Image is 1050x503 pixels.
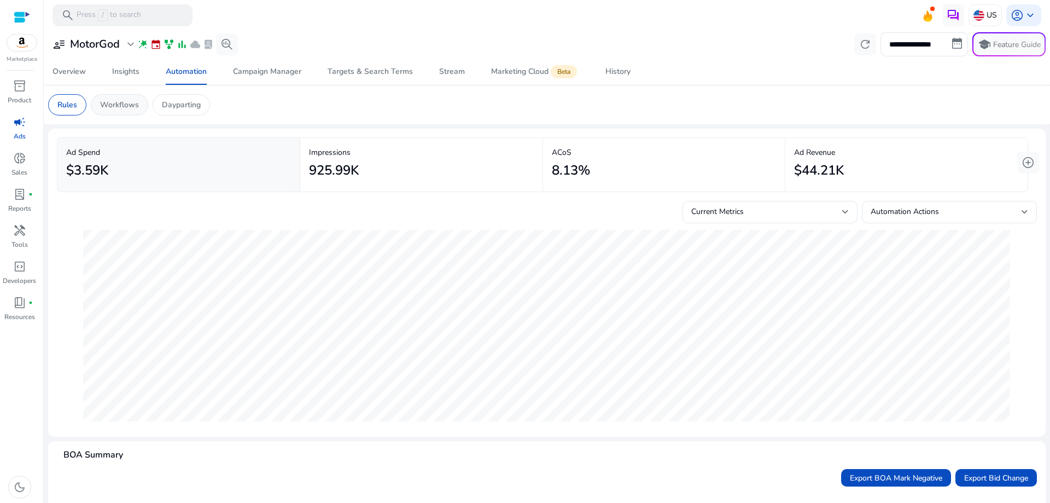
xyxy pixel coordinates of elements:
[8,95,31,105] p: Product
[964,472,1028,484] span: Export Bid Change
[11,240,28,250] p: Tools
[987,5,997,25] p: US
[4,312,35,322] p: Resources
[691,206,744,217] span: Current Metrics
[190,39,201,50] span: cloud
[328,68,413,76] div: Targets & Search Terms
[13,188,26,201] span: lab_profile
[162,99,201,111] p: Dayparting
[63,450,123,460] h4: BOA Summary
[854,33,876,55] button: refresh
[150,39,161,50] span: event
[52,68,86,76] div: Overview
[13,224,26,237] span: handyman
[794,163,844,178] h2: $44.21K
[7,55,37,63] p: Marketplace
[309,163,359,178] h2: 925.99K
[164,39,174,50] span: family_history
[52,38,66,51] span: user_attributes
[203,39,214,50] span: lab_profile
[13,152,26,165] span: donut_small
[794,147,1019,158] p: Ad Revenue
[7,34,37,51] img: amazon.svg
[233,68,301,76] div: Campaign Manager
[61,9,74,22] span: search
[1022,156,1035,169] span: add_circle
[850,472,942,484] span: Export BOA Mark Negative
[216,33,238,55] button: search_insights
[871,206,939,217] span: Automation Actions
[13,296,26,309] span: book_4
[551,65,577,78] span: Beta
[137,39,148,50] span: wand_stars
[77,9,141,21] p: Press to search
[439,68,465,76] div: Stream
[13,260,26,273] span: code_blocks
[66,147,291,158] p: Ad Spend
[57,99,77,111] p: Rules
[70,38,120,51] h3: MotorGod
[14,131,26,141] p: Ads
[3,276,36,286] p: Developers
[13,481,26,494] span: dark_mode
[972,32,1046,56] button: schoolFeature Guide
[166,68,207,76] div: Automation
[1017,152,1039,174] button: add_circle
[11,167,27,177] p: Sales
[13,115,26,129] span: campaign
[177,39,188,50] span: bar_chart
[841,469,951,487] button: Export BOA Mark Negative
[552,147,777,158] p: ACoS
[112,68,139,76] div: Insights
[552,163,590,178] h2: 8.13%
[13,79,26,92] span: inventory_2
[8,204,31,213] p: Reports
[220,38,234,51] span: search_insights
[955,469,1037,487] button: Export Bid Change
[100,99,139,111] p: Workflows
[66,163,108,178] h2: $3.59K
[491,67,579,76] div: Marketing Cloud
[98,9,108,21] span: /
[124,38,137,51] span: expand_more
[28,300,33,305] span: fiber_manual_record
[605,68,631,76] div: History
[978,38,991,51] span: school
[859,38,872,51] span: refresh
[309,147,534,158] p: Impressions
[1011,9,1024,22] span: account_circle
[28,192,33,196] span: fiber_manual_record
[1024,9,1037,22] span: keyboard_arrow_down
[993,39,1041,50] p: Feature Guide
[973,10,984,21] img: us.svg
